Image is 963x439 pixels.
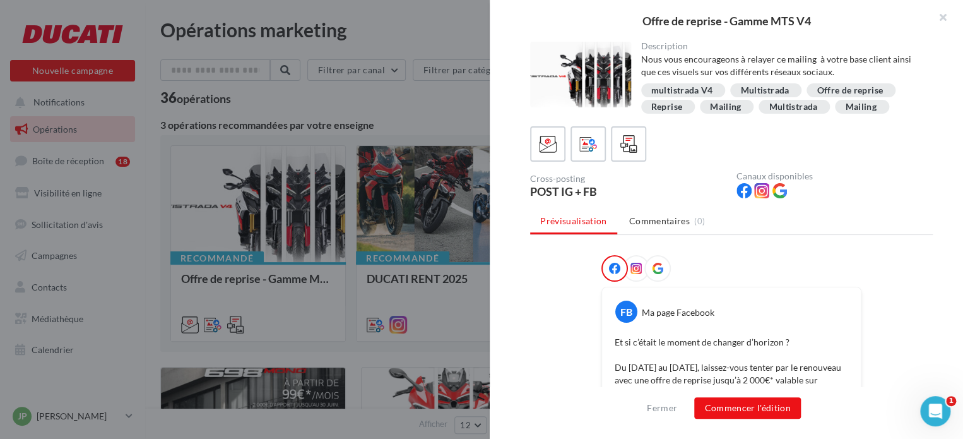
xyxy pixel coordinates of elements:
div: Canaux disponibles [736,172,933,181]
div: Description [641,42,923,51]
div: Multistrada [769,102,817,112]
div: Offre de reprise - Gamme MTS V4 [510,15,943,27]
div: Nous vous encourageons à relayer ce mailing à votre base client ainsi que ces visuels sur vos dif... [641,53,923,78]
button: Fermer [642,400,682,416]
div: Offre de reprise [817,86,883,95]
div: POST IG + FB [530,186,726,197]
span: Commentaires [629,215,690,227]
div: Ma page Facebook [642,306,714,319]
div: Mailing [845,102,876,112]
iframe: Intercom live chat [920,396,950,426]
div: Cross-posting [530,174,726,183]
div: Multistrada [740,86,789,95]
button: Commencer l'édition [694,397,801,419]
span: (0) [694,216,705,226]
div: Reprise [651,102,682,112]
span: 1 [946,396,956,406]
div: FB [615,301,637,323]
div: multistrada V4 [651,86,713,95]
div: Mailing [710,102,741,112]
